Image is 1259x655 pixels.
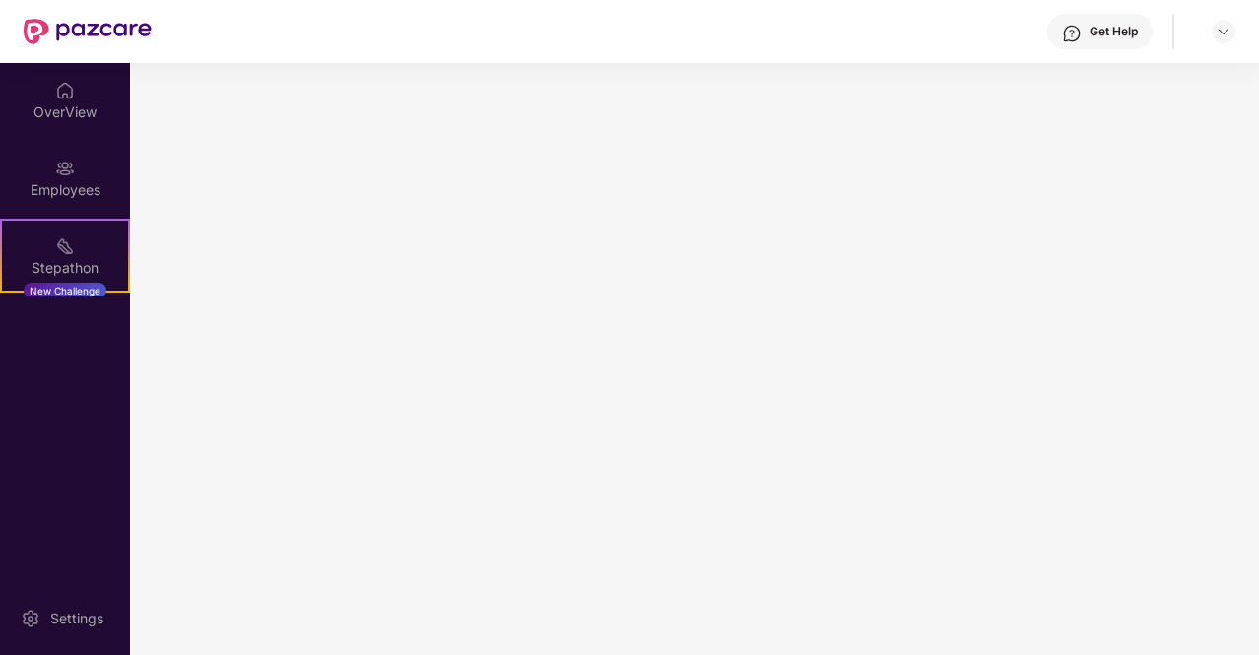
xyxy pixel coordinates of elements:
[1216,24,1231,39] img: svg+xml;base64,PHN2ZyBpZD0iRHJvcGRvd24tMzJ4MzIiIHhtbG5zPSJodHRwOi8vd3d3LnczLm9yZy8yMDAwL3N2ZyIgd2...
[21,609,40,628] img: svg+xml;base64,PHN2ZyBpZD0iU2V0dGluZy0yMHgyMCIgeG1sbnM9Imh0dHA6Ly93d3cudzMub3JnLzIwMDAvc3ZnIiB3aW...
[1062,24,1082,43] img: svg+xml;base64,PHN2ZyBpZD0iSGVscC0zMngzMiIgeG1sbnM9Imh0dHA6Ly93d3cudzMub3JnLzIwMDAvc3ZnIiB3aWR0aD...
[24,19,152,44] img: New Pazcare Logo
[55,81,75,100] img: svg+xml;base64,PHN2ZyBpZD0iSG9tZSIgeG1sbnM9Imh0dHA6Ly93d3cudzMub3JnLzIwMDAvc3ZnIiB3aWR0aD0iMjAiIG...
[55,159,75,178] img: svg+xml;base64,PHN2ZyBpZD0iRW1wbG95ZWVzIiB4bWxucz0iaHR0cDovL3d3dy53My5vcmcvMjAwMC9zdmciIHdpZHRoPS...
[2,258,128,278] div: Stepathon
[44,609,109,628] div: Settings
[55,236,75,256] img: svg+xml;base64,PHN2ZyB4bWxucz0iaHR0cDovL3d3dy53My5vcmcvMjAwMC9zdmciIHdpZHRoPSIyMSIgaGVpZ2h0PSIyMC...
[1090,24,1138,39] div: Get Help
[24,283,106,298] div: New Challenge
